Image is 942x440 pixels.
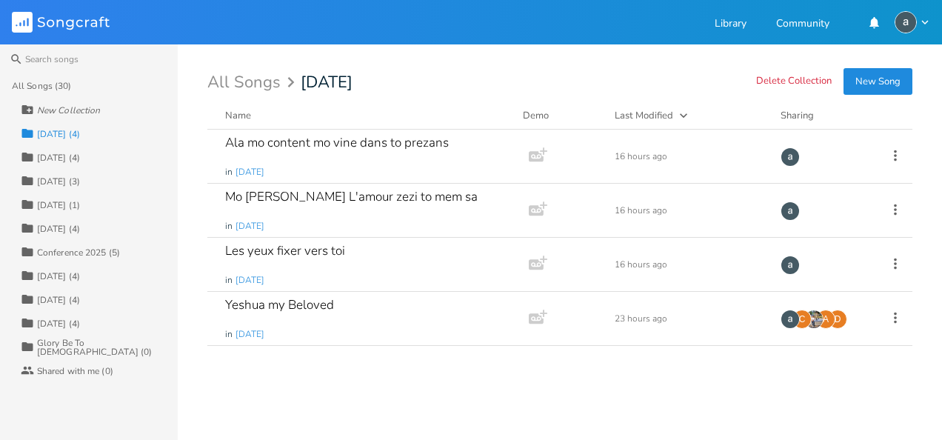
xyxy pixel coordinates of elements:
[225,220,233,233] span: in
[235,274,264,287] span: [DATE]
[615,206,763,215] div: 16 hours ago
[816,310,835,329] div: alvincavaree
[781,310,800,329] img: alvin cavaree
[225,108,505,123] button: Name
[615,108,763,123] button: Last Modified
[37,339,178,356] div: Glory Be To [DEMOGRAPHIC_DATA] (0)
[804,310,824,329] img: Louis Henri
[615,260,763,269] div: 16 hours ago
[781,256,800,275] img: alvin cavaree
[225,274,233,287] span: in
[895,11,917,33] img: alvin cavaree
[207,76,299,90] div: All Songs
[235,220,264,233] span: [DATE]
[781,201,800,221] img: alvin cavaree
[615,152,763,161] div: 16 hours ago
[37,248,120,257] div: Conference 2025 (5)
[781,108,869,123] div: Sharing
[235,166,264,179] span: [DATE]
[301,74,353,90] span: [DATE]
[37,106,100,115] div: New Collection
[756,76,832,88] button: Delete Collection
[615,314,763,323] div: 23 hours ago
[37,224,80,233] div: [DATE] (4)
[225,328,233,341] span: in
[225,299,334,311] div: Yeshua my Beloved
[37,367,113,376] div: Shared with me (0)
[225,109,251,122] div: Name
[225,190,478,203] div: Mo [PERSON_NAME] L'amour zezi to mem sa
[792,310,812,329] div: c21cavareeda
[225,244,345,257] div: Les yeux fixer vers toi
[828,310,847,329] div: dylan_julien
[776,19,829,31] a: Community
[37,319,80,328] div: [DATE] (4)
[225,166,233,179] span: in
[715,19,746,31] a: Library
[37,153,80,162] div: [DATE] (4)
[12,81,71,90] div: All Songs (30)
[37,296,80,304] div: [DATE] (4)
[844,68,912,95] button: New Song
[37,272,80,281] div: [DATE] (4)
[615,109,673,122] div: Last Modified
[37,130,80,139] div: [DATE] (4)
[225,136,449,149] div: Ala mo content mo vine dans to prezans
[781,147,800,167] img: alvin cavaree
[37,177,80,186] div: [DATE] (3)
[37,201,80,210] div: [DATE] (1)
[235,328,264,341] span: [DATE]
[523,108,597,123] div: Demo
